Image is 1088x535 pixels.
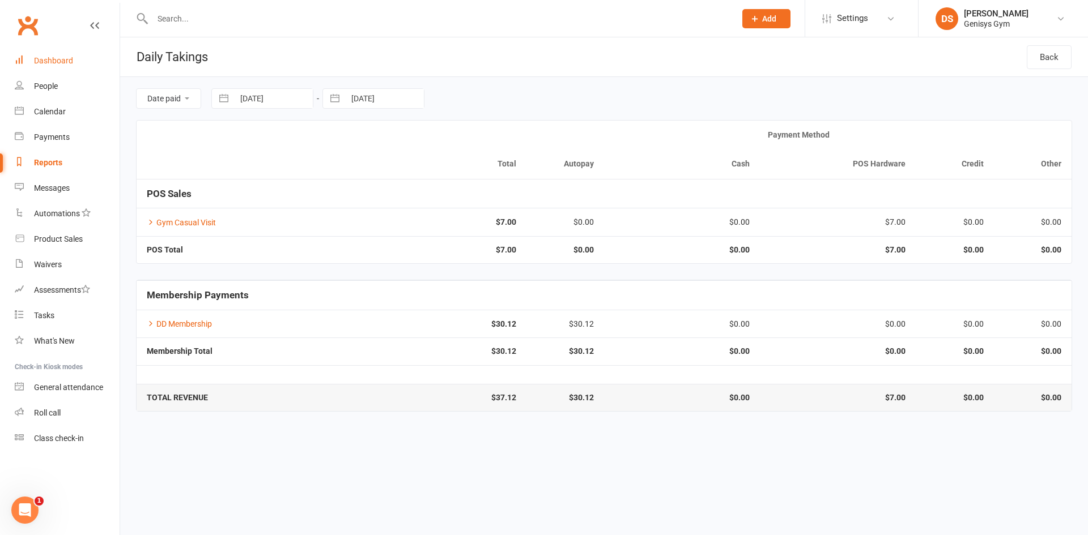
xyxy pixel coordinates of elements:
[936,7,958,30] div: DS
[34,158,62,167] div: Reports
[614,393,750,402] strong: $0.00
[1004,218,1061,226] div: $0.00
[537,218,594,226] div: $0.00
[345,89,424,108] input: To
[15,252,120,277] a: Waivers
[381,320,516,328] strong: $30.12
[926,347,983,356] strong: $0.00
[11,497,39,524] iframe: Intercom live chat
[149,11,728,27] input: Search...
[381,347,516,356] strong: $30.12
[34,56,73,65] div: Dashboard
[15,48,120,74] a: Dashboard
[147,189,1061,199] h5: POS Sales
[147,218,216,227] a: Gym Casual Visit
[762,14,776,23] span: Add
[964,8,1028,19] div: [PERSON_NAME]
[34,285,90,294] div: Assessments
[770,218,906,226] div: $7.00
[537,347,594,356] strong: $30.12
[926,160,983,168] div: Credit
[34,82,58,91] div: People
[234,89,313,108] input: From
[15,125,120,150] a: Payments
[34,383,103,392] div: General attendance
[15,400,120,426] a: Roll call
[537,246,594,254] strong: $0.00
[147,393,208,402] strong: TOTAL REVENUE
[34,132,70,142] div: Payments
[1004,246,1061,254] strong: $0.00
[614,160,750,168] div: Cash
[1004,347,1061,356] strong: $0.00
[147,346,212,356] strong: Membership Total
[15,150,120,176] a: Reports
[614,218,750,226] div: $0.00
[120,37,208,76] h1: Daily Takings
[34,408,61,417] div: Roll call
[15,328,120,354] a: What's New
[926,246,983,254] strong: $0.00
[14,11,42,40] a: Clubworx
[15,277,120,303] a: Assessments
[15,176,120,201] a: Messages
[614,246,750,254] strong: $0.00
[147,290,1061,301] h5: Membership Payments
[34,234,83,243] div: Product Sales
[1004,393,1061,402] strong: $0.00
[381,246,516,254] strong: $7.00
[15,426,120,451] a: Class kiosk mode
[381,393,516,402] strong: $37.12
[537,160,594,168] div: Autopay
[770,320,906,328] div: $0.00
[15,201,120,226] a: Automations
[35,497,44,506] span: 1
[614,347,750,356] strong: $0.00
[34,183,70,192] div: Messages
[381,160,516,168] div: Total
[537,320,594,328] div: $30.12
[770,347,906,356] strong: $0.00
[1004,160,1061,168] div: Other
[1004,320,1061,328] div: $0.00
[34,260,62,269] div: Waivers
[926,218,983,226] div: $0.00
[926,320,983,328] div: $0.00
[964,19,1028,29] div: Genisys Gym
[147,245,183,254] strong: POS Total
[614,320,750,328] div: $0.00
[34,209,80,218] div: Automations
[15,99,120,125] a: Calendar
[15,375,120,400] a: General attendance kiosk mode
[15,303,120,328] a: Tasks
[770,393,906,402] strong: $7.00
[15,74,120,99] a: People
[537,393,594,402] strong: $30.12
[147,319,212,328] a: DD Membership
[34,107,66,116] div: Calendar
[15,226,120,252] a: Product Sales
[926,393,983,402] strong: $0.00
[742,9,790,28] button: Add
[837,6,868,31] span: Settings
[381,218,516,226] strong: $7.00
[770,246,906,254] strong: $7.00
[537,131,1061,139] div: Payment Method
[34,434,84,443] div: Class check-in
[34,336,75,345] div: What's New
[34,311,54,320] div: Tasks
[1027,45,1072,69] a: Back
[770,160,906,168] div: POS Hardware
